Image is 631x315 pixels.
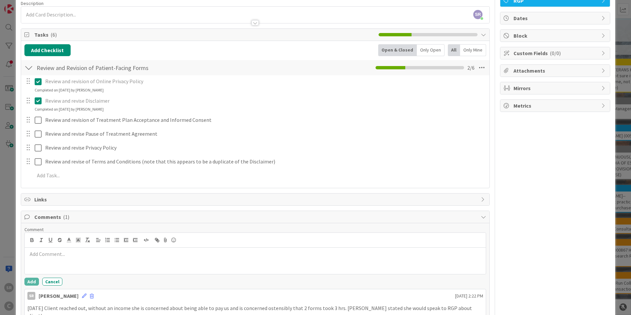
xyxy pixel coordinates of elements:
[455,293,483,299] span: [DATE] 2:22 PM
[45,97,485,105] p: Review and revise Disclaimer
[45,130,485,138] p: Review and revise Pause of Treatment Agreement
[514,67,598,75] span: Attachments
[35,87,104,93] div: Completed on [DATE] by [PERSON_NAME]
[45,144,485,152] p: Review and revise Privacy Policy
[63,214,69,220] span: ( 1 )
[467,64,475,72] span: 2 / 6
[50,31,57,38] span: ( 6 )
[473,10,482,19] span: SR
[34,195,478,203] span: Links
[514,84,598,92] span: Mirrors
[45,78,485,85] p: Review and revision of Online Privacy Policy
[24,278,39,286] button: Add
[514,102,598,110] span: Metrics
[45,116,485,124] p: Review and revision of Treatment Plan Acceptance and Informed Consent
[417,44,445,56] div: Only Open
[514,49,598,57] span: Custom Fields
[39,292,79,300] div: [PERSON_NAME]
[550,50,561,56] span: ( 0/0 )
[21,0,44,6] span: Description
[42,278,62,286] button: Cancel
[34,213,478,221] span: Comments
[514,14,598,22] span: Dates
[35,106,104,112] div: Completed on [DATE] by [PERSON_NAME]
[460,44,486,56] div: Only Mine
[514,32,598,40] span: Block
[45,158,485,165] p: Review and revise of Terms and Conditions (note that this appears to be a duplicate of the Discla...
[378,44,417,56] div: Open & Closed
[34,31,375,39] span: Tasks
[24,227,44,232] span: Comment
[24,44,71,56] button: Add Checklist
[448,44,460,56] div: All
[27,292,35,300] div: SR
[34,62,183,74] input: Add Checklist...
